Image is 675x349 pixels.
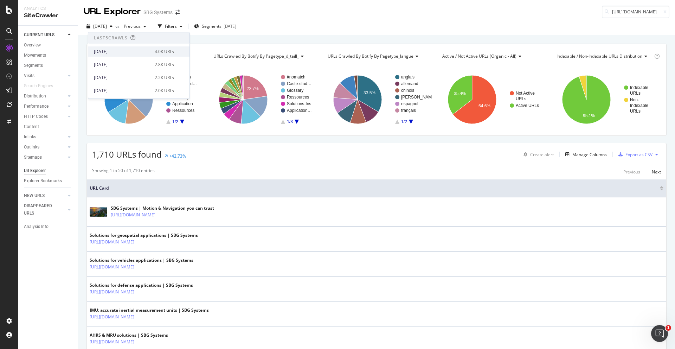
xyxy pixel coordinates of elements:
div: Export as CSV [625,152,652,158]
text: Caste-stud… [287,81,311,86]
div: Sitemaps [24,154,42,161]
svg: A chart. [321,69,432,130]
div: Analysis Info [24,223,49,230]
div: Search Engines [24,82,53,90]
text: URLs [630,109,641,114]
h4: Indexable / Non-Indexable URLs Distribution [555,51,653,62]
text: [PERSON_NAME] [401,95,436,100]
div: 2.8K URLs [155,62,174,68]
div: arrow-right-arrow-left [175,10,180,15]
h4: URLs Crawled By Botify By pagetype_langue [326,51,426,62]
span: Previous [121,23,141,29]
text: URLs [516,96,526,101]
div: Showing 1 to 50 of 1,710 entries [92,167,155,176]
button: Previous [121,21,149,32]
button: Segments[DATE] [191,21,239,32]
div: Url Explorer [24,167,46,174]
div: CURRENT URLS [24,31,54,39]
div: Create alert [530,152,554,158]
div: NEW URLS [24,192,45,199]
text: 1/2 [172,119,178,124]
div: [DATE] [94,62,150,68]
span: URL Card [90,185,658,191]
div: [DATE] [94,88,150,94]
svg: A chart. [550,69,661,130]
svg: A chart. [92,69,203,130]
a: DISAPPEARED URLS [24,202,66,217]
div: Solutions for geospatial applications | SBG Systems [90,232,198,239]
div: Last 5 Crawls [94,35,128,41]
a: [URL][DOMAIN_NAME] [90,264,134,271]
a: Visits [24,72,66,80]
button: Filters [155,21,185,32]
span: 1,710 URLs found [92,148,162,160]
div: SBG Systems | Motion & Navigation you can trust [111,205,214,211]
div: Overview [24,42,41,49]
text: 64.6% [478,103,490,108]
div: [DATE] [94,75,150,81]
div: A chart. [207,69,318,130]
text: URLs [630,91,641,96]
text: 22.7% [246,86,258,91]
text: Solutions-Ins [287,101,311,106]
text: espagnol [401,101,418,106]
div: Filters [165,23,177,29]
span: URLs Crawled By Botify By pagetype_d_taill_ [213,53,299,59]
a: HTTP Codes [24,113,66,120]
div: URL Explorer [84,6,141,18]
div: Analytics [24,6,72,12]
text: Application… [287,108,312,113]
a: [URL][DOMAIN_NAME] [90,239,134,246]
div: Distribution [24,93,46,100]
div: [DATE] [224,23,236,29]
div: +42.73% [169,153,186,159]
text: Application [172,101,193,106]
div: A chart. [436,69,547,130]
text: anglais [401,75,414,80]
div: Movements [24,52,46,59]
a: Content [24,123,73,131]
div: 2.2K URLs [155,75,174,81]
a: Url Explorer [24,167,73,174]
a: CURRENT URLS [24,31,66,39]
text: #nomatch [287,75,306,80]
div: [DATE] [94,49,150,55]
a: [URL][DOMAIN_NAME] [111,211,155,218]
a: NEW URLS [24,192,66,199]
text: français [401,108,416,113]
text: 1/3 [287,119,293,124]
span: vs [115,23,121,29]
text: Ressources [172,108,194,113]
a: Analysis Info [24,223,73,230]
span: 1 [666,325,671,331]
iframe: Intercom live chat [651,325,668,342]
input: Find a URL [602,6,669,18]
div: Performance [24,103,49,110]
text: 35.4% [454,91,466,96]
button: Create alert [521,149,554,160]
a: [URL][DOMAIN_NAME] [90,338,134,345]
div: Inlinks [24,133,36,141]
text: 1/2 [401,119,407,124]
text: chinois [401,88,414,93]
text: 95.1% [583,113,595,118]
div: Solutions for defense applications | SBG Systems [90,282,193,288]
text: allemand [401,81,418,86]
div: Content [24,123,39,131]
a: Performance [24,103,66,110]
div: 4.0K URLs [155,49,174,55]
img: main image [90,207,107,217]
button: Manage Columns [562,150,607,159]
a: [URL][DOMAIN_NAME] [90,288,134,296]
div: DISAPPEARED URLS [24,202,59,217]
div: Outlinks [24,144,39,151]
div: SBG Systems [143,9,173,16]
a: Search Engines [24,82,60,90]
div: IMU: accurate inertial measurement units | SBG Systems [90,307,209,313]
button: Next [652,167,661,176]
text: Glossary [287,88,303,93]
div: SiteCrawler [24,12,72,20]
